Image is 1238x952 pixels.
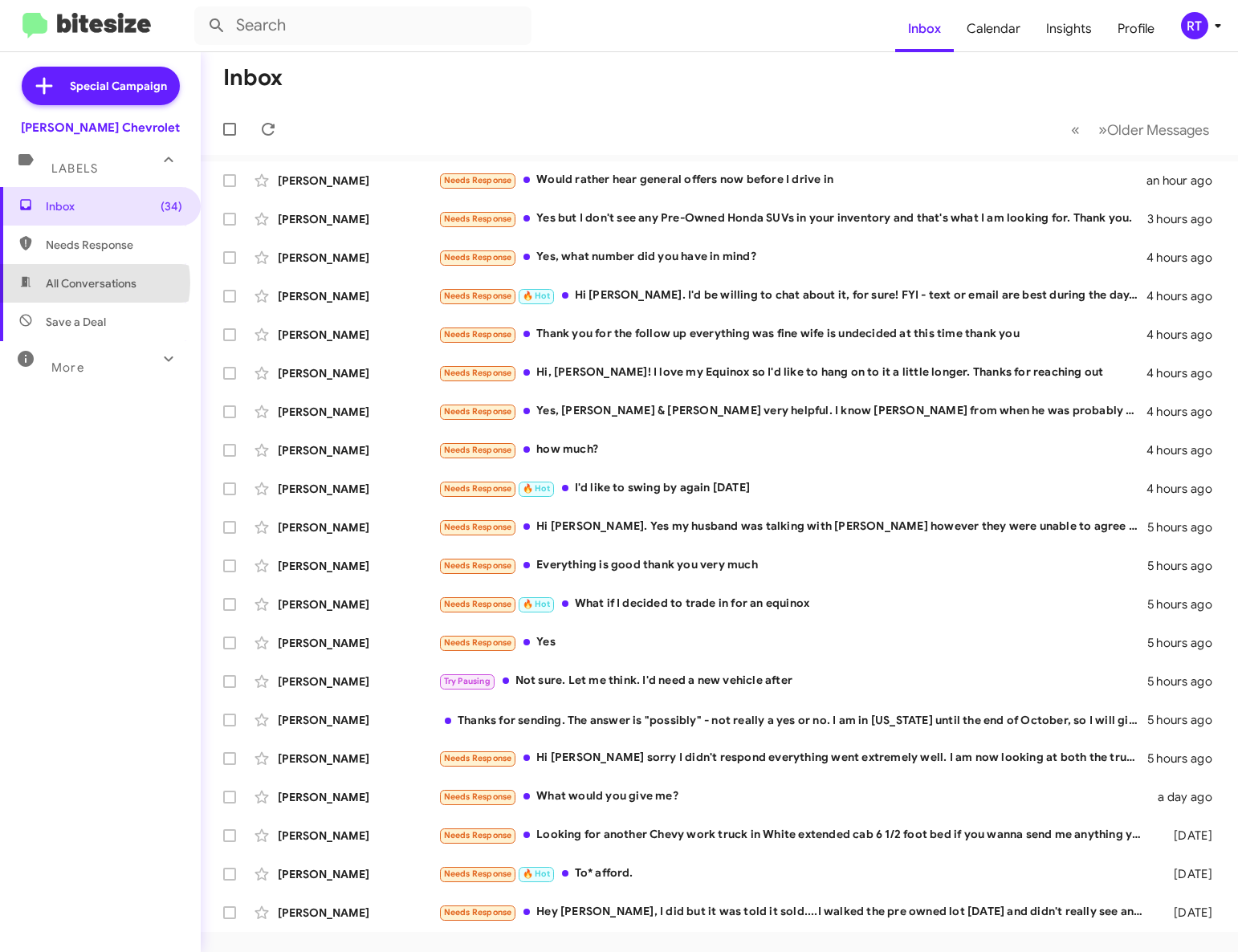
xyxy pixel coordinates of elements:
[1146,365,1225,381] div: 4 hours ago
[278,327,438,343] div: [PERSON_NAME]
[278,635,438,651] div: [PERSON_NAME]
[278,288,438,304] div: [PERSON_NAME]
[438,595,1147,613] div: What if I decided to trade in for an equinox
[444,214,512,224] span: Needs Response
[438,441,1146,459] div: how much?
[1147,596,1225,612] div: 5 hours ago
[278,211,438,227] div: [PERSON_NAME]
[278,404,438,420] div: [PERSON_NAME]
[1146,481,1225,497] div: 4 hours ago
[438,826,1154,844] div: Looking for another Chevy work truck in White extended cab 6 1/2 foot bed if you wanna send me an...
[278,789,438,805] div: [PERSON_NAME]
[278,558,438,574] div: [PERSON_NAME]
[1147,558,1225,574] div: 5 hours ago
[22,67,180,105] a: Special Campaign
[1154,866,1225,882] div: [DATE]
[161,198,182,214] span: (34)
[70,78,167,94] span: Special Campaign
[46,314,106,330] span: Save a Deal
[1089,113,1219,146] button: Next
[444,252,512,262] span: Needs Response
[278,173,438,189] div: [PERSON_NAME]
[444,637,512,648] span: Needs Response
[46,275,136,291] span: All Conversations
[278,751,438,767] div: [PERSON_NAME]
[223,65,283,91] h1: Inbox
[1146,327,1225,343] div: 4 hours ago
[1147,712,1225,728] div: 5 hours ago
[46,198,182,214] span: Inbox
[1147,519,1225,535] div: 5 hours ago
[1061,113,1089,146] button: Previous
[278,596,438,612] div: [PERSON_NAME]
[1147,673,1225,690] div: 5 hours ago
[438,479,1146,498] div: I'd like to swing by again [DATE]
[278,250,438,266] div: [PERSON_NAME]
[438,787,1154,806] div: What would you give me?
[523,483,550,494] span: 🔥 Hot
[444,522,512,532] span: Needs Response
[278,442,438,458] div: [PERSON_NAME]
[1167,12,1220,39] button: RT
[1154,905,1225,921] div: [DATE]
[444,907,512,917] span: Needs Response
[523,869,550,879] span: 🔥 Hot
[438,248,1146,266] div: Yes, what number did you have in mind?
[278,481,438,497] div: [PERSON_NAME]
[1105,6,1167,52] a: Profile
[444,676,491,686] span: Try Pausing
[1146,442,1225,458] div: 4 hours ago
[278,866,438,882] div: [PERSON_NAME]
[46,237,182,253] span: Needs Response
[444,175,512,185] span: Needs Response
[444,869,512,879] span: Needs Response
[895,6,954,52] a: Inbox
[444,599,512,609] span: Needs Response
[1098,120,1107,140] span: »
[444,445,512,455] span: Needs Response
[1146,404,1225,420] div: 4 hours ago
[438,171,1146,189] div: Would rather hear general offers now before I drive in
[278,712,438,728] div: [PERSON_NAME]
[438,402,1146,421] div: Yes, [PERSON_NAME] & [PERSON_NAME] very helpful. I know [PERSON_NAME] from when he was probably 1...
[1154,828,1225,844] div: [DATE]
[1062,113,1219,146] nav: Page navigation example
[1107,121,1209,139] span: Older Messages
[438,364,1146,382] div: Hi, [PERSON_NAME]! I love my Equinox so I'd like to hang on to it a little longer. Thanks for rea...
[51,161,98,176] span: Labels
[438,749,1147,767] div: Hi [PERSON_NAME] sorry I didn't respond everything went extremely well. I am now looking at both ...
[1146,250,1225,266] div: 4 hours ago
[438,633,1147,652] div: Yes
[444,791,512,802] span: Needs Response
[1147,751,1225,767] div: 5 hours ago
[1146,173,1225,189] div: an hour ago
[278,673,438,690] div: [PERSON_NAME]
[438,903,1154,921] div: Hey [PERSON_NAME], I did but it was told it sold....I walked the pre owned lot [DATE] and didn't ...
[1033,6,1105,52] a: Insights
[438,865,1154,883] div: To* afford.
[278,828,438,844] div: [PERSON_NAME]
[278,365,438,381] div: [PERSON_NAME]
[444,329,512,340] span: Needs Response
[444,368,512,378] span: Needs Response
[444,830,512,840] span: Needs Response
[444,291,512,301] span: Needs Response
[438,287,1146,305] div: Hi [PERSON_NAME]. I'd be willing to chat about it, for sure! FYI - text or email are best during ...
[278,519,438,535] div: [PERSON_NAME]
[1146,288,1225,304] div: 4 hours ago
[438,556,1147,575] div: Everything is good thank you very much
[438,712,1147,728] div: Thanks for sending. The answer is "possibly" - not really a yes or no. I am in [US_STATE] until t...
[954,6,1033,52] a: Calendar
[1147,635,1225,651] div: 5 hours ago
[444,560,512,571] span: Needs Response
[444,753,512,763] span: Needs Response
[51,360,84,375] span: More
[278,905,438,921] div: [PERSON_NAME]
[1071,120,1080,140] span: «
[438,325,1146,344] div: Thank you for the follow up everything was fine wife is undecided at this time thank you
[523,291,550,301] span: 🔥 Hot
[1181,12,1208,39] div: RT
[1154,789,1225,805] div: a day ago
[194,6,531,45] input: Search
